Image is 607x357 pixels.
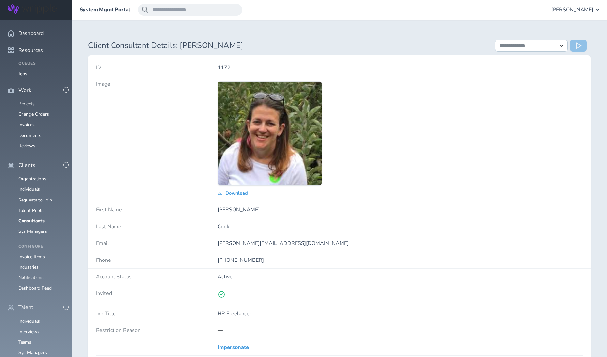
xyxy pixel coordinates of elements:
img: Z [218,82,322,185]
p: Active [218,274,583,280]
a: Organizations [18,176,46,182]
a: Invoices [18,122,35,128]
div: — [218,327,583,333]
a: Teams [18,339,31,345]
button: - [63,305,69,310]
a: Change Orders [18,111,49,117]
span: Download [225,191,248,196]
a: Notifications [18,275,44,281]
h4: Account Status [96,274,218,280]
p: [PHONE_NUMBER] [218,257,583,263]
a: Jobs [18,71,27,77]
h4: Queues [18,61,64,66]
a: Talent Pools [18,207,44,214]
h4: Last Name [96,224,218,230]
h1: Client Consultant Details: [PERSON_NAME] [88,41,487,50]
a: Individuals [18,186,40,192]
span: [PERSON_NAME] [551,7,593,13]
h4: ID [96,65,218,70]
h4: Phone [96,257,218,263]
a: Impersonate [218,344,249,350]
span: Dashboard [18,30,44,36]
p: 1172 [218,65,583,70]
img: Wripple [8,4,57,14]
button: [PERSON_NAME] [551,4,599,16]
a: Industries [18,264,38,270]
h4: Job Title [96,311,218,317]
a: Requests to Join [18,197,52,203]
a: Individuals [18,318,40,324]
a: Reviews [18,143,35,149]
h4: First Name [96,207,218,213]
p: [PERSON_NAME][EMAIL_ADDRESS][DOMAIN_NAME] [218,240,583,246]
a: Invoice Items [18,254,45,260]
a: Projects [18,101,35,107]
a: System Mgmt Portal [80,7,130,13]
button: - [63,87,69,93]
h4: Email [96,240,218,246]
span: Talent [18,305,33,310]
p: [PERSON_NAME] [218,207,583,213]
a: Interviews [18,329,39,335]
a: Sys Managers [18,350,47,356]
a: Dashboard Feed [18,285,52,291]
button: - [63,162,69,168]
button: Run Action [570,40,587,52]
p: Cook [218,224,583,230]
span: Work [18,87,31,93]
a: Documents [18,132,41,139]
h4: Restriction Reason [96,327,218,333]
span: Resources [18,47,43,53]
a: Consultants [18,218,45,224]
a: Sys Managers [18,228,47,234]
h4: Invited [96,290,218,296]
p: HR Freelancer [218,311,583,317]
h4: Configure [18,245,64,249]
span: Clients [18,162,35,168]
h4: Image [96,81,218,87]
